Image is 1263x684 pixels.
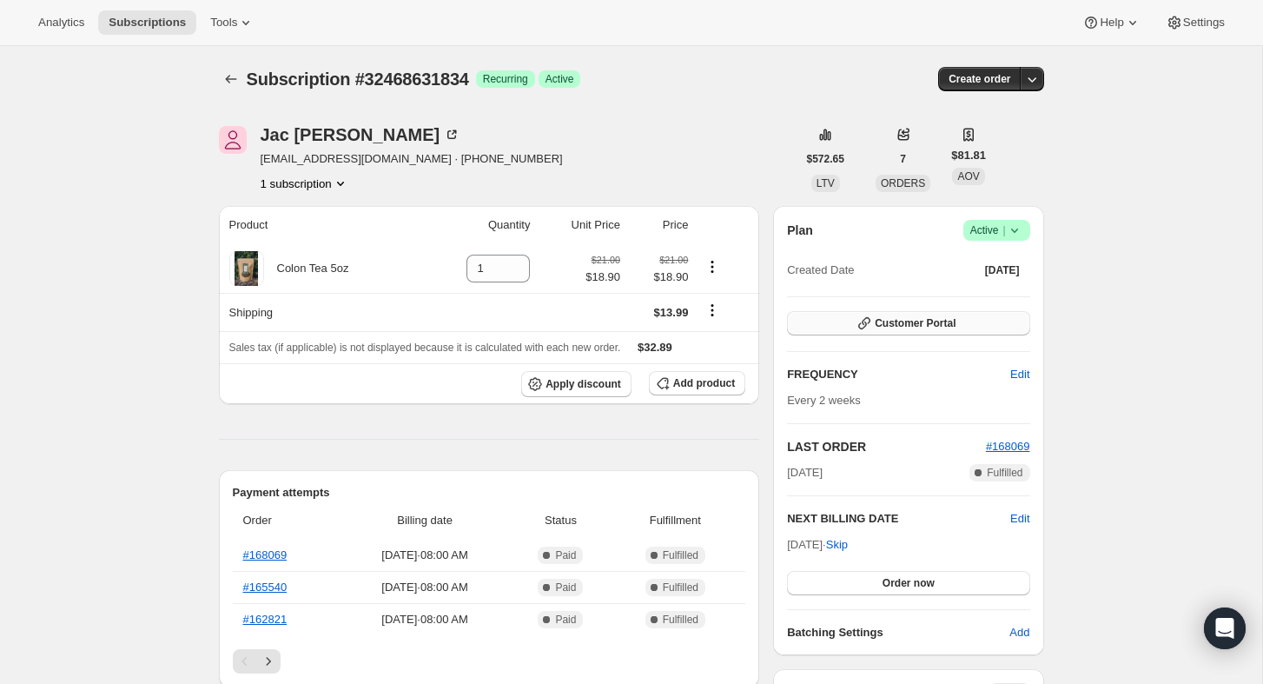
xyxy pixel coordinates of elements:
[659,255,688,265] small: $21.00
[816,531,858,559] button: Skip
[638,341,672,354] span: $32.89
[787,510,1010,528] h2: NEXT BILLING DATE
[698,257,726,276] button: Product actions
[243,548,288,561] a: #168069
[975,258,1030,282] button: [DATE]
[999,619,1040,647] button: Add
[957,170,979,183] span: AOV
[243,581,288,594] a: #165540
[1155,10,1235,35] button: Settings
[229,342,621,354] span: Sales tax (if applicable) is not displayed because it is calculated with each new order.
[219,206,424,244] th: Product
[807,152,844,166] span: $572.65
[616,512,736,529] span: Fulfillment
[625,206,693,244] th: Price
[986,438,1030,455] button: #168069
[344,512,506,529] span: Billing date
[631,269,688,286] span: $18.90
[900,152,906,166] span: 7
[787,394,861,407] span: Every 2 weeks
[1072,10,1151,35] button: Help
[256,649,281,674] button: Next
[210,16,237,30] span: Tools
[787,464,823,481] span: [DATE]
[673,376,735,390] span: Add product
[535,206,625,244] th: Unit Price
[109,16,186,30] span: Subscriptions
[663,548,698,562] span: Fulfilled
[344,579,506,596] span: [DATE] · 08:00 AM
[38,16,84,30] span: Analytics
[424,206,536,244] th: Quantity
[592,255,620,265] small: $21.00
[261,175,349,192] button: Product actions
[985,263,1020,277] span: [DATE]
[787,438,986,455] h2: LAST ORDER
[663,581,698,594] span: Fulfilled
[970,222,1023,239] span: Active
[787,222,813,239] h2: Plan
[787,538,848,551] span: [DATE] ·
[546,72,574,86] span: Active
[663,613,698,627] span: Fulfilled
[264,260,349,277] div: Colon Tea 5oz
[261,150,563,168] span: [EMAIL_ADDRESS][DOMAIN_NAME] · [PHONE_NUMBER]
[1010,366,1029,383] span: Edit
[1010,510,1029,528] button: Edit
[261,126,461,143] div: Jac [PERSON_NAME]
[1100,16,1123,30] span: Help
[817,177,835,189] span: LTV
[787,571,1029,595] button: Order now
[555,548,576,562] span: Paid
[516,512,605,529] span: Status
[787,624,1009,641] h6: Batching Settings
[949,72,1010,86] span: Create order
[200,10,265,35] button: Tools
[1002,223,1005,237] span: |
[889,147,916,171] button: 7
[483,72,528,86] span: Recurring
[247,70,469,89] span: Subscription #32468631834
[787,262,854,279] span: Created Date
[938,67,1021,91] button: Create order
[233,484,746,501] h2: Payment attempts
[521,371,631,397] button: Apply discount
[875,316,956,330] span: Customer Portal
[1183,16,1225,30] span: Settings
[546,377,621,391] span: Apply discount
[219,126,247,154] span: Jac Hurley
[98,10,196,35] button: Subscriptions
[797,147,855,171] button: $572.65
[1000,361,1040,388] button: Edit
[986,440,1030,453] a: #168069
[1009,624,1029,641] span: Add
[219,67,243,91] button: Subscriptions
[787,366,1010,383] h2: FREQUENCY
[787,311,1029,335] button: Customer Portal
[654,306,689,319] span: $13.99
[233,649,746,674] nav: Pagination
[585,269,620,286] span: $18.90
[344,547,506,564] span: [DATE] · 08:00 AM
[219,293,424,331] th: Shipping
[883,576,935,590] span: Order now
[1204,608,1246,649] div: Open Intercom Messenger
[344,611,506,628] span: [DATE] · 08:00 AM
[28,10,95,35] button: Analytics
[951,147,986,164] span: $81.81
[826,536,848,554] span: Skip
[649,371,745,395] button: Add product
[987,466,1022,480] span: Fulfilled
[243,613,288,626] a: #162821
[555,613,576,627] span: Paid
[881,177,925,189] span: ORDERS
[555,581,576,594] span: Paid
[698,301,726,320] button: Shipping actions
[233,501,339,540] th: Order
